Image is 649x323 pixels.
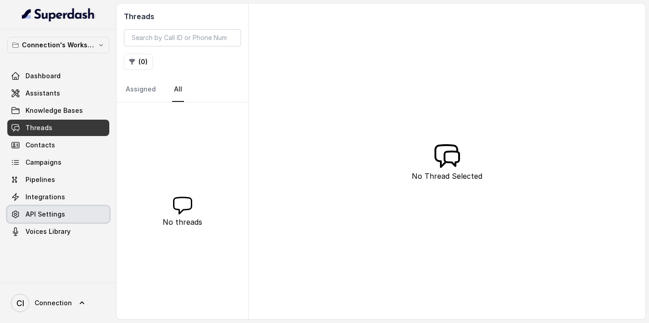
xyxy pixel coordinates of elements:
[26,89,60,98] span: Assistants
[412,171,482,182] p: No Thread Selected
[7,137,109,153] a: Contacts
[26,141,55,150] span: Contacts
[35,298,72,308] span: Connection
[7,37,109,53] button: Connection's Workspace
[26,227,71,236] span: Voices Library
[26,158,61,167] span: Campaigns
[26,123,52,132] span: Threads
[22,7,95,22] img: light.svg
[7,154,109,171] a: Campaigns
[7,172,109,188] a: Pipelines
[7,290,109,316] a: Connection
[7,223,109,240] a: Voices Library
[7,102,109,119] a: Knowledge Bases
[7,120,109,136] a: Threads
[124,77,241,102] nav: Tabs
[7,189,109,205] a: Integrations
[26,106,83,115] span: Knowledge Bases
[26,192,65,202] span: Integrations
[26,210,65,219] span: API Settings
[7,206,109,222] a: API Settings
[163,217,202,227] p: No threads
[26,71,61,81] span: Dashboard
[16,298,24,308] text: CI
[124,11,241,22] h2: Threads
[124,54,153,70] button: (0)
[22,40,95,50] p: Connection's Workspace
[124,29,241,46] input: Search by Call ID or Phone Number
[7,85,109,101] a: Assistants
[26,175,55,184] span: Pipelines
[172,77,184,102] a: All
[124,77,158,102] a: Assigned
[7,68,109,84] a: Dashboard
